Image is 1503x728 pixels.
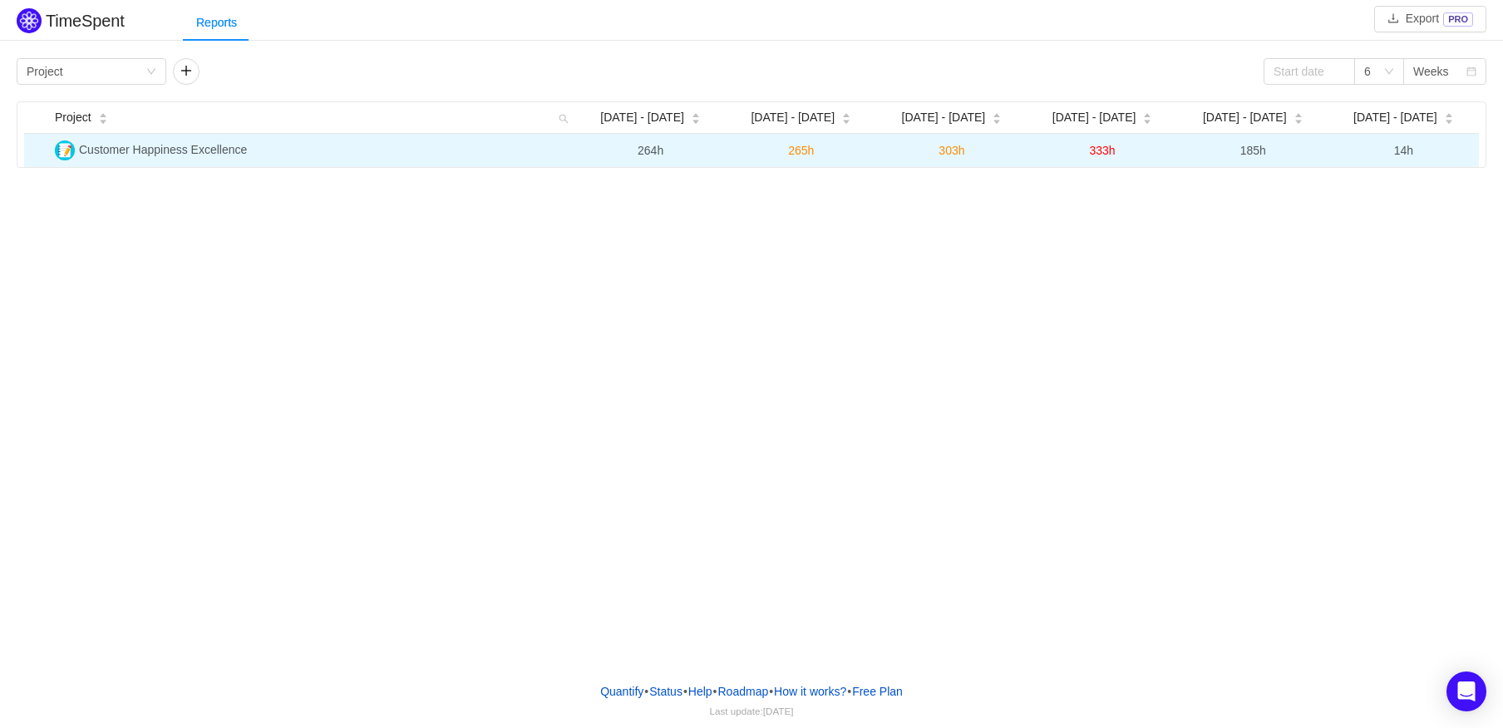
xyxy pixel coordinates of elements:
span: [DATE] - [DATE] [600,109,684,126]
i: icon: caret-up [993,111,1002,116]
div: Sort [1444,111,1454,122]
div: Sort [1142,111,1152,122]
span: [DATE] - [DATE] [751,109,835,126]
i: icon: down [146,66,156,78]
button: icon: plus [173,58,200,85]
i: icon: search [552,102,575,133]
img: CH [55,140,75,160]
i: icon: caret-up [1444,111,1453,116]
i: icon: caret-down [1444,117,1453,122]
a: Help [687,679,713,704]
div: Sort [1294,111,1303,122]
i: icon: caret-down [98,117,107,122]
span: 14h [1394,144,1413,157]
a: Roadmap [717,679,770,704]
span: • [644,685,648,698]
div: Reports [183,4,250,42]
i: icon: caret-down [842,117,851,122]
i: icon: caret-up [691,111,700,116]
span: • [713,685,717,698]
span: [DATE] - [DATE] [1353,109,1437,126]
span: • [683,685,687,698]
span: Last update: [710,706,794,716]
span: [DATE] - [DATE] [902,109,986,126]
div: Weeks [1413,59,1449,84]
span: 303h [939,144,964,157]
span: Project [55,109,91,126]
div: Sort [992,111,1002,122]
div: Open Intercom Messenger [1446,671,1486,711]
i: icon: calendar [1466,66,1476,78]
div: Sort [98,111,108,122]
span: [DATE] - [DATE] [1052,109,1136,126]
span: Customer Happiness Excellence [79,143,247,156]
span: [DATE] [763,706,794,716]
a: Quantify [599,679,644,704]
a: Status [648,679,683,704]
img: Quantify logo [17,8,42,33]
div: Sort [691,111,701,122]
i: icon: caret-up [1143,111,1152,116]
div: Sort [841,111,851,122]
div: 6 [1364,59,1371,84]
i: icon: caret-down [1294,117,1303,122]
i: icon: caret-up [842,111,851,116]
button: How it works? [773,679,847,704]
button: icon: downloadExportPRO [1374,6,1486,32]
span: 333h [1090,144,1116,157]
span: • [847,685,851,698]
span: [DATE] - [DATE] [1203,109,1287,126]
i: icon: caret-up [98,111,107,116]
i: icon: down [1384,66,1394,78]
i: icon: caret-down [691,117,700,122]
i: icon: caret-up [1294,111,1303,116]
i: icon: caret-down [993,117,1002,122]
span: 264h [638,144,663,157]
h2: TimeSpent [46,12,125,30]
span: • [769,685,773,698]
div: Project [27,59,63,84]
input: Start date [1264,58,1355,85]
span: 185h [1240,144,1266,157]
i: icon: caret-down [1143,117,1152,122]
span: 265h [788,144,814,157]
button: Free Plan [851,679,904,704]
